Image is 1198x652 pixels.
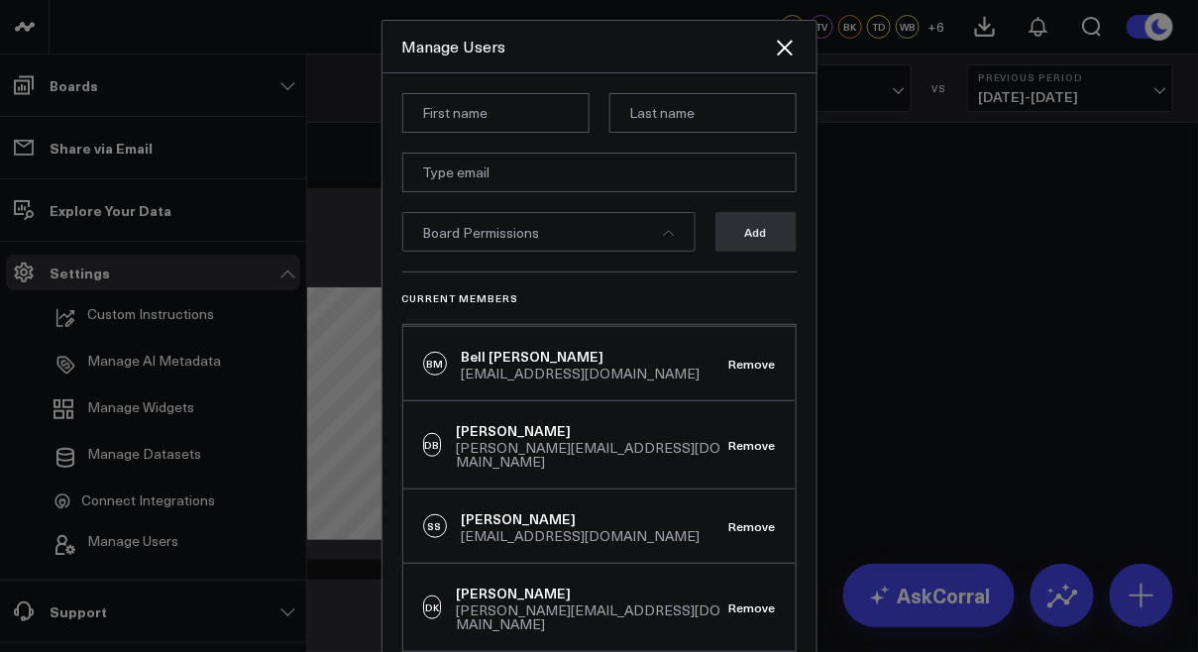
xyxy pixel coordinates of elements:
div: [PERSON_NAME] [462,509,701,529]
button: Remove [729,438,776,452]
button: Add [715,212,797,252]
input: First name [402,93,590,133]
input: Type email [402,153,797,192]
div: [EMAIL_ADDRESS][DOMAIN_NAME] [462,367,701,380]
div: [PERSON_NAME] [456,421,728,441]
button: Remove [729,600,776,614]
button: Close [773,36,797,59]
div: [PERSON_NAME][EMAIL_ADDRESS][DOMAIN_NAME] [456,441,728,469]
h3: Current Members [402,292,797,304]
div: [PERSON_NAME] [456,584,728,603]
div: Bell [PERSON_NAME] [462,347,701,367]
div: SS [423,514,447,538]
input: Last name [609,93,797,133]
div: DB [423,433,442,457]
button: Remove [729,357,776,371]
div: Manage Users [402,36,773,57]
div: BM [423,352,447,376]
div: DK [423,596,442,619]
span: Board Permissions [423,223,540,242]
button: Remove [729,519,776,533]
div: [EMAIL_ADDRESS][DOMAIN_NAME] [462,529,701,543]
div: [PERSON_NAME][EMAIL_ADDRESS][DOMAIN_NAME] [456,603,728,631]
